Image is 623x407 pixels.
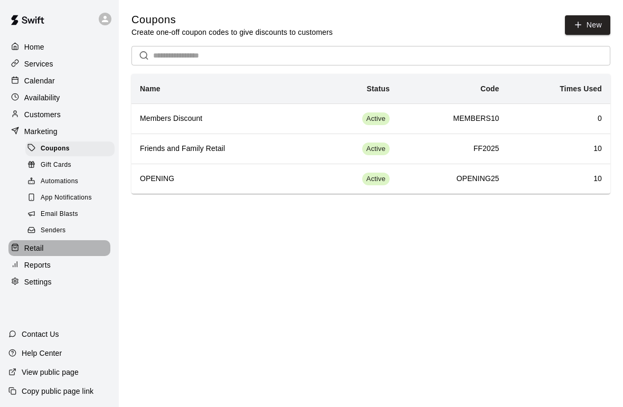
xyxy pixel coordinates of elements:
[24,59,53,69] p: Services
[516,143,602,155] h6: 10
[41,144,70,154] span: Coupons
[131,27,333,37] p: Create one-off coupon codes to give discounts to customers
[8,56,110,72] a: Services
[516,113,602,125] h6: 0
[24,92,60,103] p: Availability
[41,176,78,187] span: Automations
[24,109,61,120] p: Customers
[25,157,119,173] a: Gift Cards
[22,329,59,339] p: Contact Us
[140,173,300,185] h6: OPENING
[25,223,119,239] a: Senders
[407,113,499,125] h6: MEMBERS10
[25,223,115,238] div: Senders
[362,114,390,124] span: Active
[407,173,499,185] h6: OPENING25
[140,84,161,93] b: Name
[22,386,93,396] p: Copy public page link
[24,42,44,52] p: Home
[560,84,602,93] b: Times Used
[24,277,52,287] p: Settings
[362,174,390,184] span: Active
[25,141,115,156] div: Coupons
[22,348,62,358] p: Help Center
[25,207,115,222] div: Email Blasts
[140,113,300,125] h6: Members Discount
[565,15,610,35] button: New
[8,73,110,89] a: Calendar
[362,144,390,154] span: Active
[41,225,66,236] span: Senders
[131,13,333,27] h5: Coupons
[41,209,78,220] span: Email Blasts
[25,174,115,189] div: Automations
[8,107,110,122] a: Customers
[24,75,55,86] p: Calendar
[407,143,499,155] h6: FF2025
[516,173,602,185] h6: 10
[25,174,119,190] a: Automations
[24,260,51,270] p: Reports
[140,143,300,155] h6: Friends and Family Retail
[24,243,44,253] p: Retail
[8,274,110,290] a: Settings
[25,140,119,157] a: Coupons
[25,190,119,206] a: App Notifications
[22,367,79,377] p: View public page
[8,124,110,139] a: Marketing
[131,74,610,194] table: simple table
[8,257,110,273] a: Reports
[41,193,92,203] span: App Notifications
[25,206,119,223] a: Email Blasts
[8,39,110,55] a: Home
[8,90,110,106] a: Availability
[24,126,58,137] p: Marketing
[366,84,390,93] b: Status
[25,191,115,205] div: App Notifications
[25,158,115,173] div: Gift Cards
[41,160,71,171] span: Gift Cards
[480,84,499,93] b: Code
[8,240,110,256] a: Retail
